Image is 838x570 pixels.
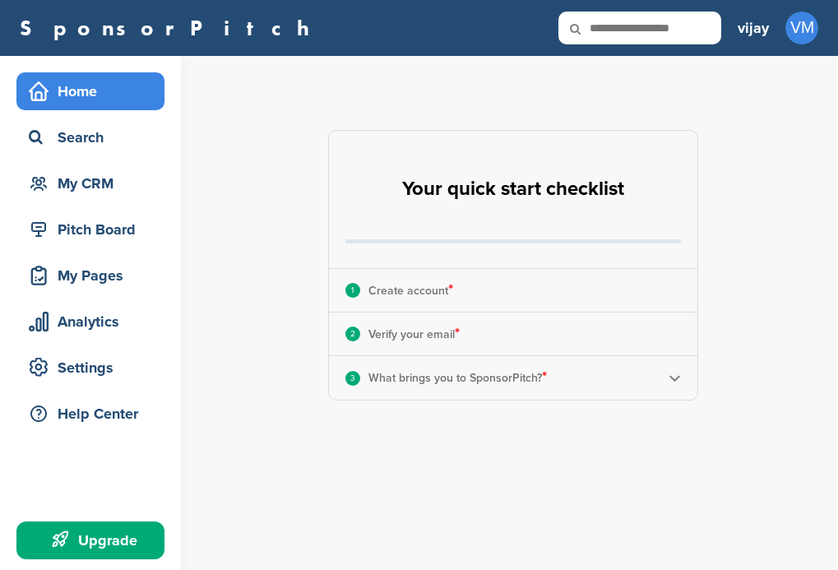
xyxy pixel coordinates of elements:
p: Verify your email [368,323,460,345]
div: Upgrade [25,526,164,555]
div: 1 [345,283,360,298]
a: Pitch Board [16,211,164,248]
a: My CRM [16,165,164,202]
div: My CRM [25,169,164,198]
img: Checklist arrow 2 [669,372,681,384]
a: My Pages [16,257,164,294]
div: Settings [25,353,164,382]
div: Help Center [25,399,164,429]
a: Settings [16,349,164,387]
h2: Your quick start checklist [402,171,624,207]
a: Upgrade [16,521,164,559]
div: Search [25,123,164,152]
div: 2 [345,327,360,341]
div: 3 [345,371,360,386]
span: VM [785,12,818,44]
h3: vijay [738,16,769,39]
a: Help Center [16,395,164,433]
div: Home [25,76,164,106]
a: Search [16,118,164,156]
a: vijay [738,10,769,46]
p: What brings you to SponsorPitch? [368,367,547,388]
a: Home [16,72,164,110]
div: My Pages [25,261,164,290]
a: Analytics [16,303,164,341]
p: Create account [368,280,453,301]
div: Pitch Board [25,215,164,244]
div: Analytics [25,307,164,336]
a: SponsorPitch [20,17,320,39]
